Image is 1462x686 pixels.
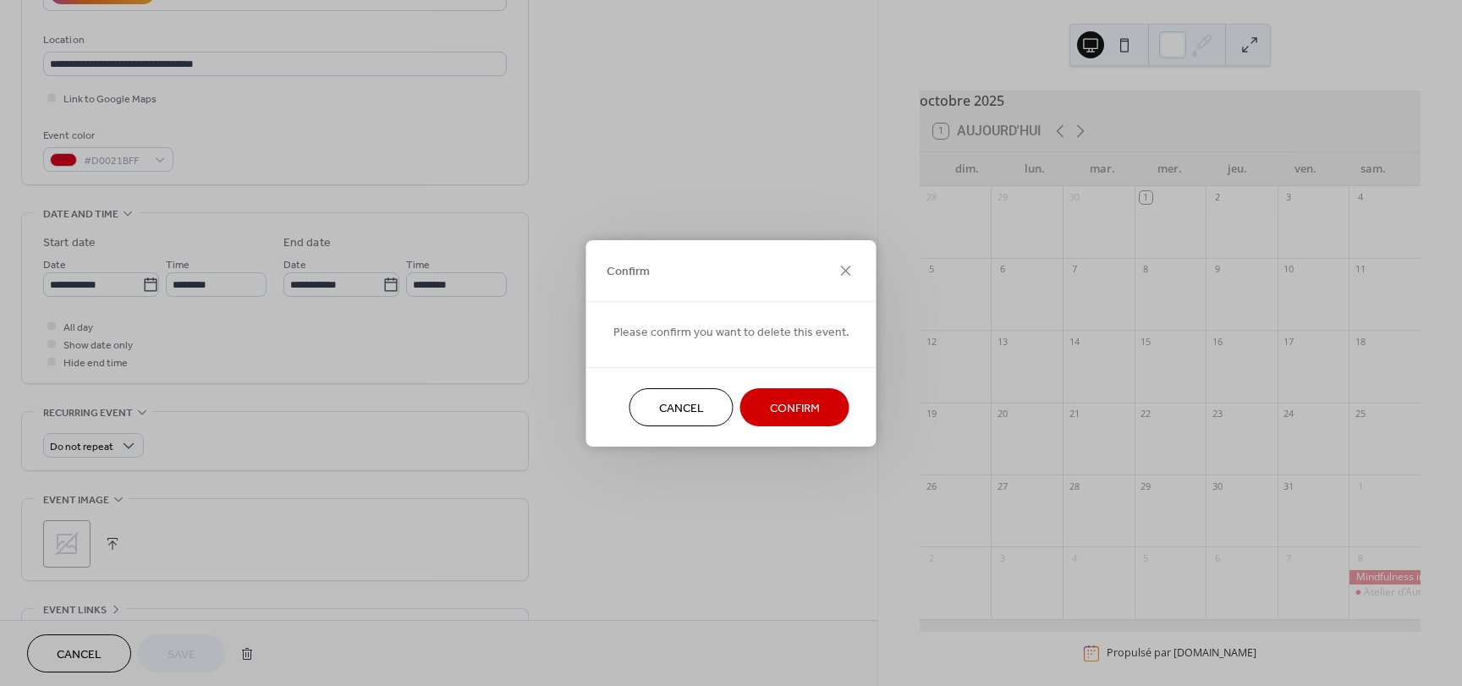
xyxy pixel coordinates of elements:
span: Cancel [659,399,704,417]
button: Confirm [740,388,849,426]
span: Please confirm you want to delete this event. [613,323,849,341]
button: Cancel [629,388,734,426]
span: Confirm [607,263,650,281]
span: Confirm [770,399,820,417]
